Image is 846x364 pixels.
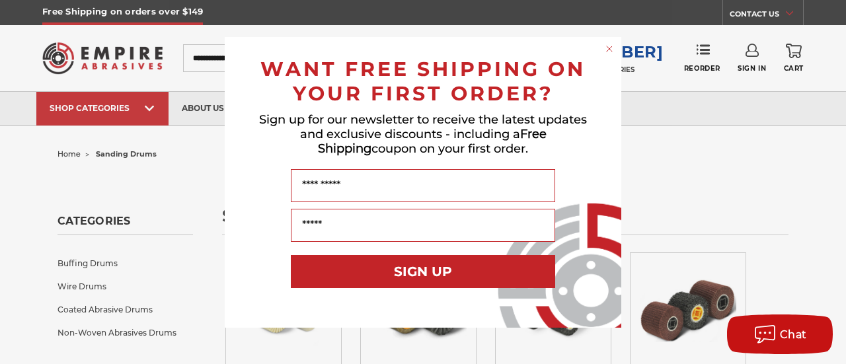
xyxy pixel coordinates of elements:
[291,255,555,288] button: SIGN UP
[318,127,547,156] span: Free Shipping
[780,328,807,341] span: Chat
[260,57,586,106] span: WANT FREE SHIPPING ON YOUR FIRST ORDER?
[259,112,587,156] span: Sign up for our newsletter to receive the latest updates and exclusive discounts - including a co...
[727,314,833,354] button: Chat
[603,42,616,55] button: Close dialog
